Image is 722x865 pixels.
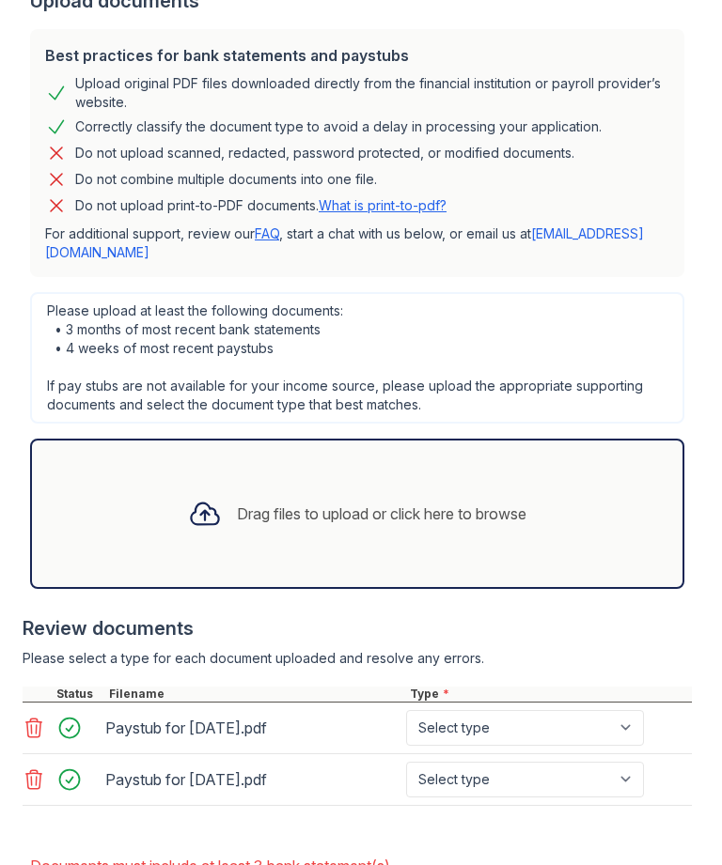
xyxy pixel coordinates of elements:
[30,292,684,424] div: Please upload at least the following documents: • 3 months of most recent bank statements • 4 wee...
[75,196,447,215] p: Do not upload print-to-PDF documents.
[237,502,526,525] div: Drag files to upload or click here to browse
[75,142,574,164] div: Do not upload scanned, redacted, password protected, or modified documents.
[45,44,669,67] div: Best practices for bank statements and paystubs
[75,74,669,112] div: Upload original PDF files downloaded directly from the financial institution or payroll provider’...
[105,713,399,743] div: Paystub for [DATE].pdf
[75,168,377,191] div: Do not combine multiple documents into one file.
[23,649,692,668] div: Please select a type for each document uploaded and resolve any errors.
[105,765,399,795] div: Paystub for [DATE].pdf
[45,225,644,260] a: [EMAIL_ADDRESS][DOMAIN_NAME]
[319,197,447,213] a: What is print-to-pdf?
[255,225,279,241] a: FAQ
[105,687,406,702] div: Filename
[53,687,105,702] div: Status
[23,615,692,641] div: Review documents
[75,116,602,138] div: Correctly classify the document type to avoid a delay in processing your application.
[406,687,692,702] div: Type
[45,224,669,262] p: For additional support, review our , start a chat with us below, or email us at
